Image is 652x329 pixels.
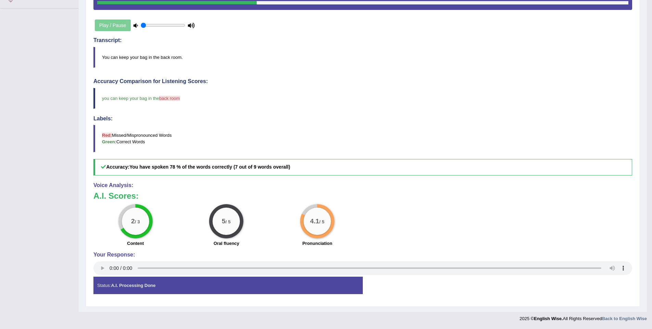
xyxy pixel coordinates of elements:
[135,219,140,224] small: / 3
[226,219,231,224] small: / 5
[93,37,632,43] h4: Transcript:
[302,240,332,247] label: Pronunciation
[319,219,324,224] small: / 5
[102,96,159,101] span: you can keep your bag in the
[222,218,226,225] big: 5
[93,182,632,188] h4: Voice Analysis:
[129,164,290,170] b: You have spoken 78 % of the words correctly (7 out of 9 words overall)
[93,277,363,294] div: Status:
[93,78,632,84] h4: Accuracy Comparison for Listening Scores:
[131,218,135,225] big: 2
[602,316,647,321] a: Back to English Wise
[127,240,144,247] label: Content
[93,159,632,175] h5: Accuracy:
[102,133,112,138] b: Red:
[111,283,155,288] strong: A.I. Processing Done
[520,312,647,322] div: 2025 © All Rights Reserved
[93,252,632,258] h4: Your Response:
[310,218,319,225] big: 4.1
[93,125,632,152] blockquote: Missed/Mispronounced Words Correct Words
[93,191,139,200] b: A.I. Scores:
[102,139,116,144] b: Green:
[93,47,632,68] blockquote: You can keep your bag in the back room.
[534,316,563,321] strong: English Wise.
[214,240,239,247] label: Oral fluency
[159,96,180,101] span: back room
[93,116,632,122] h4: Labels:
